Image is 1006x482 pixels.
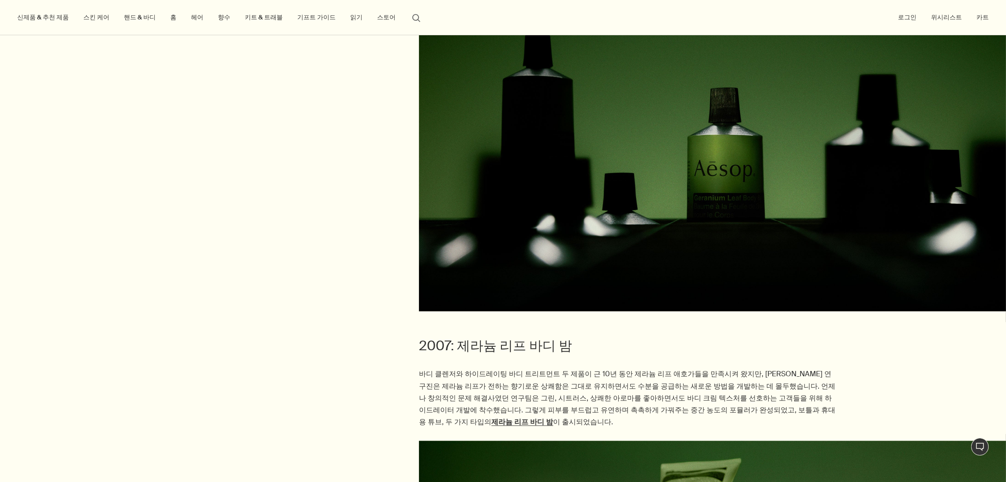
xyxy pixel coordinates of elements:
a: 향수 [216,11,232,23]
a: 헤어 [189,11,205,23]
a: 제라늄 리프 바디 밤 [491,417,553,427]
p: 바디 클렌저와 하이드레이팅 바디 트리트먼트 두 제품이 근 10년 동안 제라늄 리프 애호가들을 만족시켜 왔지만, [PERSON_NAME] 연구진은 제라늄 리프가 전하는 향기로운... [419,368,838,428]
a: 읽기 [348,11,364,23]
button: 카트 [975,11,991,23]
h2: 2007: 제라늄 리프 바디 밤 [419,337,838,355]
a: 기프트 가이드 [295,11,337,23]
a: 위시리스트 [929,11,964,23]
a: 키트 & 트래블 [243,11,284,23]
a: 핸드 & 바디 [122,11,157,23]
button: 1:1 채팅 상담 [971,438,989,456]
a: 홈 [168,11,178,23]
button: 스토어 [375,11,397,23]
button: 신제품 & 추천 제품 [15,11,71,23]
button: 검색창 열기 [408,9,424,26]
a: 스킨 케어 [82,11,111,23]
button: 로그인 [896,11,918,23]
